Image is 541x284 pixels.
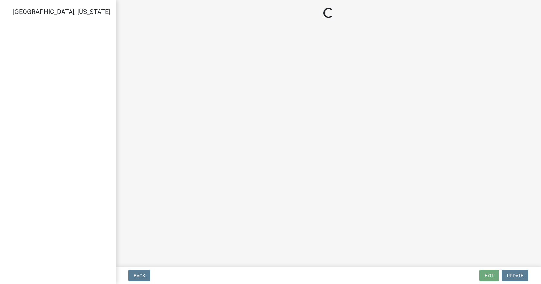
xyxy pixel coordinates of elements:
[128,270,150,281] button: Back
[502,270,528,281] button: Update
[13,8,110,15] span: [GEOGRAPHIC_DATA], [US_STATE]
[479,270,499,281] button: Exit
[507,273,523,278] span: Update
[134,273,145,278] span: Back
